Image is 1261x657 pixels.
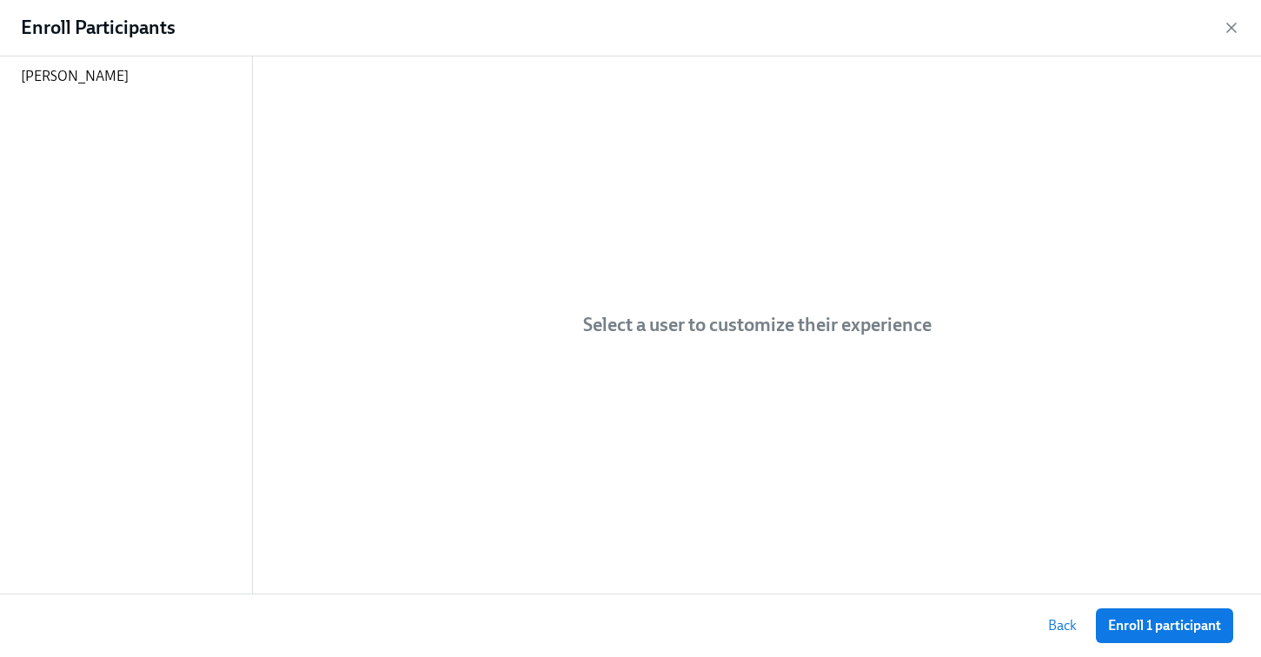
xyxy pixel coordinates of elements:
h4: Enroll Participants [21,15,176,41]
h4: Select a user to customize their experience [583,312,932,338]
button: Enroll 1 participant [1096,608,1233,643]
span: Enroll 1 participant [1108,617,1221,634]
button: Back [1036,608,1089,643]
p: [PERSON_NAME] [21,67,129,86]
span: Back [1048,617,1077,634]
